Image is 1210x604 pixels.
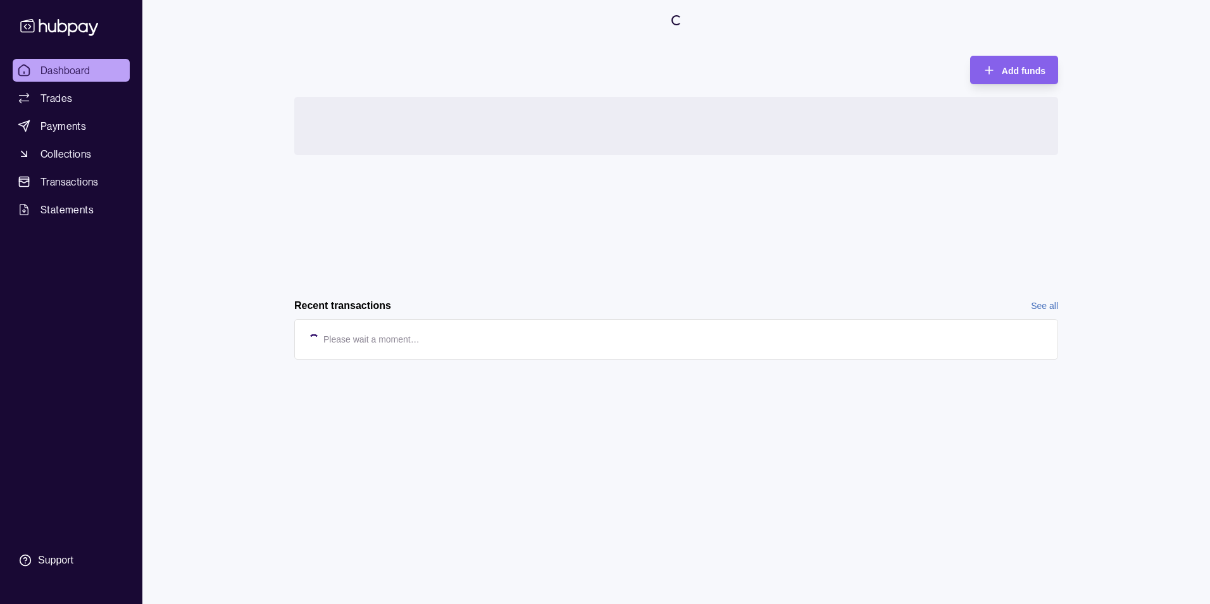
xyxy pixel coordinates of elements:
a: Dashboard [13,59,130,82]
span: Dashboard [41,63,90,78]
a: See all [1031,299,1058,313]
a: Trades [13,87,130,110]
a: Transactions [13,170,130,193]
a: Support [13,547,130,574]
span: Trades [41,91,72,106]
span: Transactions [41,174,99,189]
a: Payments [13,115,130,137]
h2: Recent transactions [294,299,391,313]
span: Collections [41,146,91,161]
span: Add funds [1002,66,1045,76]
p: Please wait a moment… [323,332,420,346]
span: Statements [41,202,94,217]
a: Collections [13,142,130,165]
span: Payments [41,118,86,134]
button: Add funds [970,56,1058,84]
div: Support [38,553,73,567]
a: Statements [13,198,130,221]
